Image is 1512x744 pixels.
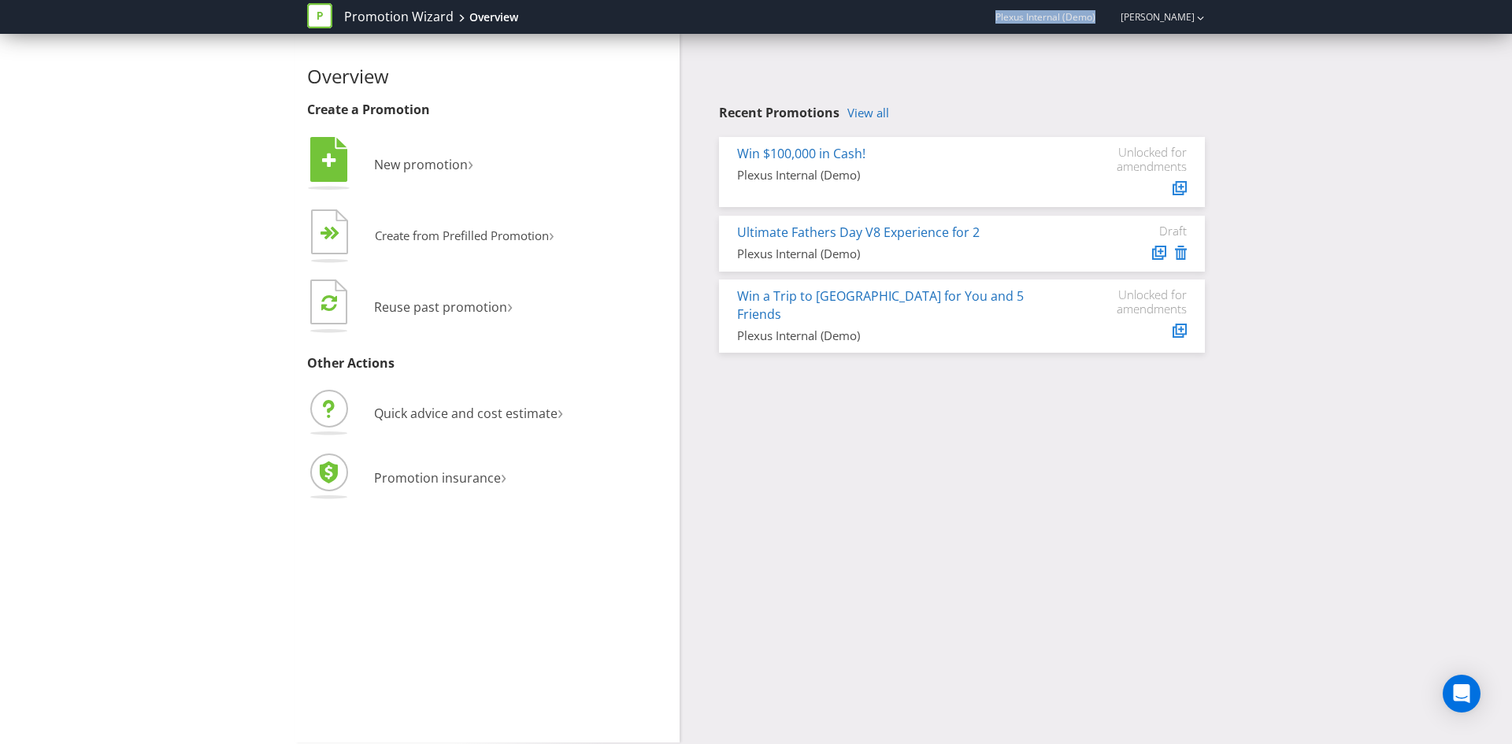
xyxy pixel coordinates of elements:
h2: Overview [307,66,668,87]
a: Ultimate Fathers Day V8 Experience for 2 [737,224,980,241]
span: › [468,150,473,176]
span: › [558,398,563,424]
h3: Other Actions [307,357,668,371]
a: Quick advice and cost estimate› [307,405,563,422]
span: New promotion [374,156,468,173]
div: Plexus Internal (Demo) [737,167,1069,183]
span: Recent Promotions [719,104,839,121]
div: Draft [1092,224,1187,238]
span: Reuse past promotion [374,298,507,316]
span: › [507,292,513,318]
a: Win a Trip to [GEOGRAPHIC_DATA] for You and 5 Friends [737,287,1024,323]
a: View all [847,106,889,120]
tspan:  [330,226,340,241]
tspan:  [321,294,337,312]
div: Unlocked for amendments [1092,287,1187,316]
a: Win $100,000 in Cash! [737,145,865,162]
span: Create from Prefilled Promotion [375,228,549,243]
tspan:  [322,152,336,169]
div: Plexus Internal (Demo) [737,246,1069,262]
div: Overview [469,9,518,25]
div: Unlocked for amendments [1092,145,1187,173]
a: Promotion Wizard [344,8,454,26]
h3: Create a Promotion [307,103,668,117]
div: Plexus Internal (Demo) [737,328,1069,344]
span: Promotion insurance [374,469,501,487]
span: Quick advice and cost estimate [374,405,558,422]
a: [PERSON_NAME] [1105,10,1195,24]
a: Promotion insurance› [307,469,506,487]
button: Create from Prefilled Promotion› [307,205,555,268]
span: Plexus Internal (Demo) [995,10,1095,24]
span: › [549,222,554,246]
span: › [501,463,506,489]
div: Open Intercom Messenger [1443,675,1480,713]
